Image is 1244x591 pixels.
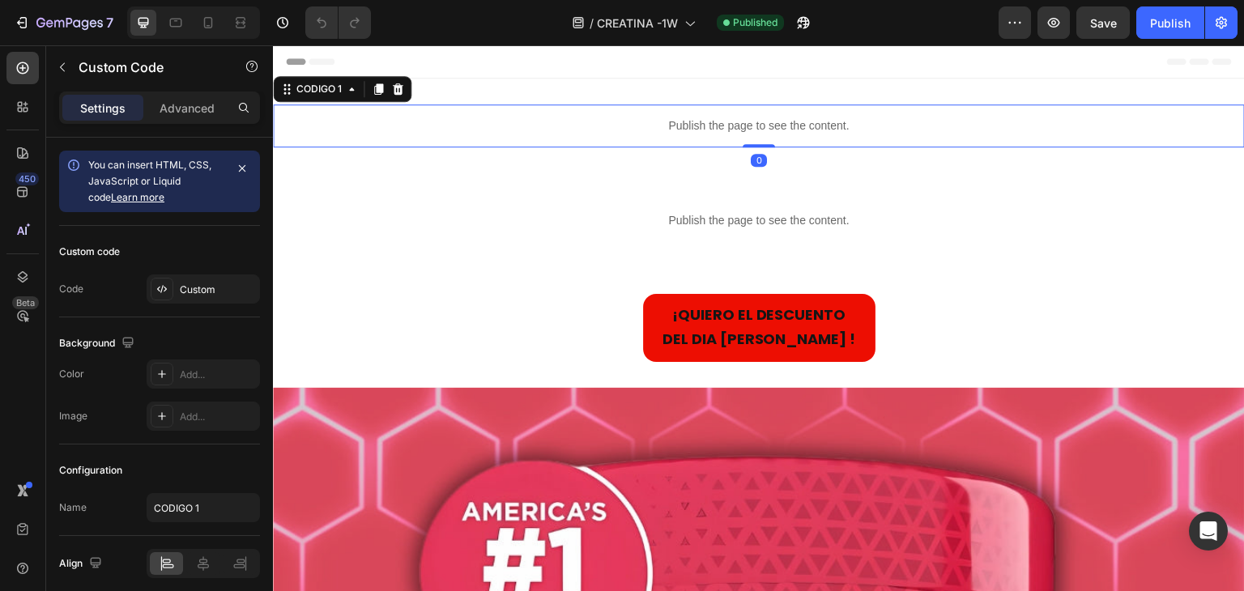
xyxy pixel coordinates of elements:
div: Add... [180,410,256,424]
span: You can insert HTML, CSS, JavaScript or Liquid code [88,159,211,203]
button: Publish [1136,6,1204,39]
div: Code [59,282,83,296]
span: Published [733,15,777,30]
div: Undo/Redo [305,6,371,39]
a: Learn more [111,191,164,203]
div: Image [59,409,87,423]
p: 7 [106,13,113,32]
div: Name [59,500,87,515]
button: Save [1076,6,1130,39]
strong: DEL DIA [PERSON_NAME] ! [390,283,583,304]
iframe: Design area [273,45,1244,591]
div: Configuration [59,463,122,478]
div: Custom [180,283,256,297]
div: Color [59,367,84,381]
div: Add... [180,368,256,382]
div: Publish [1150,15,1191,32]
div: 450 [15,172,39,185]
p: Settings [80,100,126,117]
div: Open Intercom Messenger [1189,512,1228,551]
button: 7 [6,6,121,39]
div: Align [59,553,105,575]
div: Background [59,333,138,355]
div: Custom code [59,244,120,259]
span: Save [1090,16,1117,30]
p: Custom Code [79,57,216,77]
strong: ¡QUIERO EL DESCUENTO [399,259,573,279]
p: Advanced [160,100,215,117]
a: ¡QUIERO EL DESCUENTODEL DIA [PERSON_NAME] ! [370,249,603,317]
span: / [590,15,594,32]
div: Beta [12,296,39,309]
div: 0 [478,108,494,121]
span: CREATINA -1W [597,15,678,32]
